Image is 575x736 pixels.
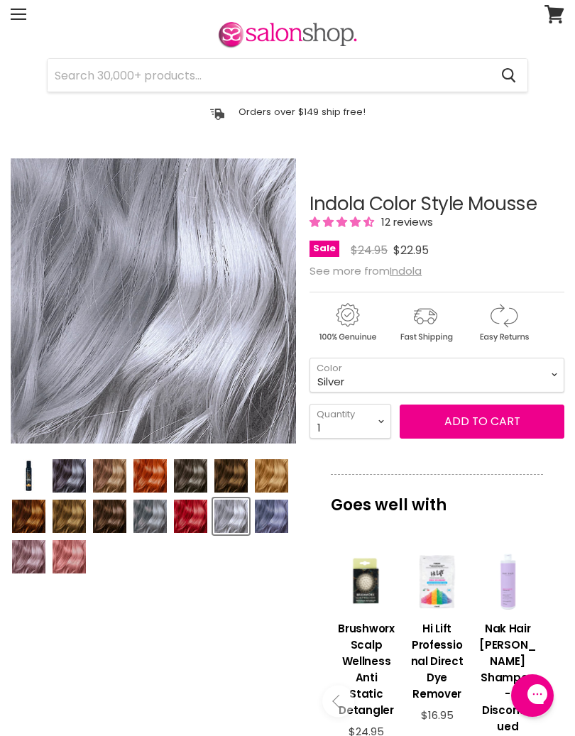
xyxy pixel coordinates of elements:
[12,540,45,573] img: Indola Color Style Mousse
[253,498,290,534] button: Indola Color Style Mousse
[409,620,466,702] h3: Hi Lift Professional Direct Dye Remover
[93,459,126,493] img: Indola Color Style Mousse
[255,500,288,533] img: Indola Color Style Mousse
[214,459,248,493] img: Indola Color Style Mousse
[400,405,564,439] button: Add to cart
[172,458,209,494] button: Indola Color Style Mousse
[310,241,339,257] span: Sale
[53,500,86,533] img: Indola Color Style Mousse
[390,263,422,278] a: Indola
[255,459,288,493] img: Indola Color Style Mousse
[310,404,391,439] select: Quantity
[48,59,490,92] input: Search
[213,458,249,494] button: Indola Color Style Mousse
[253,458,290,494] button: Indola Color Style Mousse
[11,539,47,575] button: Indola Color Style Mousse
[93,500,126,533] img: Indola Color Style Mousse
[338,610,395,725] a: View product:Brushworx Scalp Wellness Anti Static Detangler
[388,301,463,344] img: shipping.gif
[51,458,87,494] button: Indola Color Style Mousse
[12,459,45,493] img: Indola Color Style Mousse
[310,301,385,344] img: genuine.gif
[132,458,168,494] button: Indola Color Style Mousse
[47,58,528,92] form: Product
[53,540,86,573] img: Indola Color Style Mousse
[11,458,47,494] button: Indola Color Style Mousse
[331,474,543,521] p: Goes well with
[132,498,168,534] button: Indola Color Style Mousse
[92,498,128,534] button: Indola Color Style Mousse
[92,458,128,494] button: Indola Color Style Mousse
[310,194,564,214] h1: Indola Color Style Mousse
[51,539,87,575] button: Indola Color Style Mousse
[174,459,207,493] img: Indola Color Style Mousse
[377,214,433,229] span: 12 reviews
[51,498,87,534] button: Indola Color Style Mousse
[9,454,298,575] div: Product thumbnails
[421,708,454,723] span: $16.95
[172,498,209,534] button: Indola Color Style Mousse
[214,500,248,533] img: Indola Color Style Mousse
[133,459,167,493] img: Indola Color Style Mousse
[351,242,388,258] span: $24.95
[12,500,45,533] img: Indola Color Style Mousse
[338,620,395,718] h3: Brushworx Scalp Wellness Anti Static Detangler
[409,610,466,709] a: View product:Hi Lift Professional Direct Dye Remover
[174,500,207,533] img: Indola Color Style Mousse
[490,59,527,92] button: Search
[239,106,366,118] p: Orders over $149 ship free!
[310,263,422,278] span: See more from
[393,242,429,258] span: $22.95
[53,459,86,493] img: Indola Color Style Mousse
[310,214,377,229] span: 4.33 stars
[504,669,561,722] iframe: Gorgias live chat messenger
[11,498,47,534] button: Indola Color Style Mousse
[133,500,167,533] img: Indola Color Style Mousse
[11,158,296,444] div: Indola Color Style Mousse image. Click or Scroll to Zoom.
[466,301,541,344] img: returns.gif
[213,498,249,534] button: Indola Color Style Mousse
